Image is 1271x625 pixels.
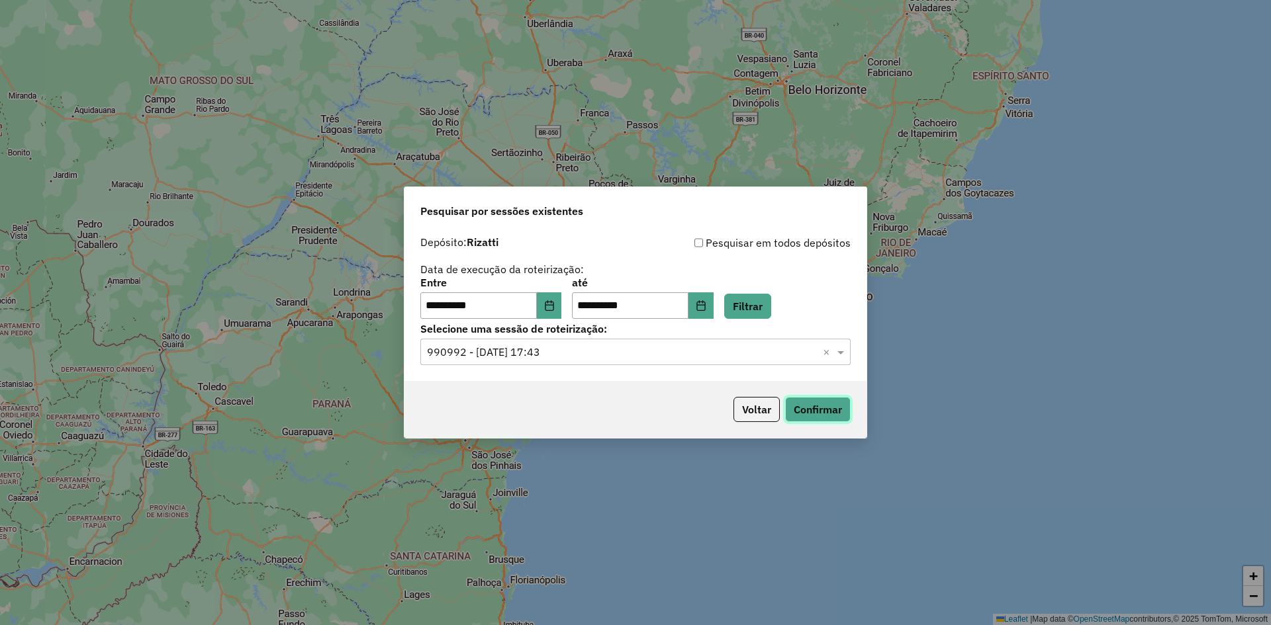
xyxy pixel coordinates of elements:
label: Depósito: [420,234,498,250]
button: Confirmar [785,397,851,422]
span: Clear all [823,344,834,360]
label: Data de execução da roteirização: [420,261,584,277]
button: Choose Date [537,292,562,319]
strong: Rizatti [467,235,498,249]
button: Filtrar [724,294,771,319]
label: Entre [420,274,561,290]
span: Pesquisar por sessões existentes [420,203,583,219]
div: Pesquisar em todos depósitos [635,235,851,251]
label: Selecione uma sessão de roteirização: [420,321,851,337]
button: Voltar [733,397,780,422]
label: até [572,274,713,290]
button: Choose Date [688,292,714,319]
